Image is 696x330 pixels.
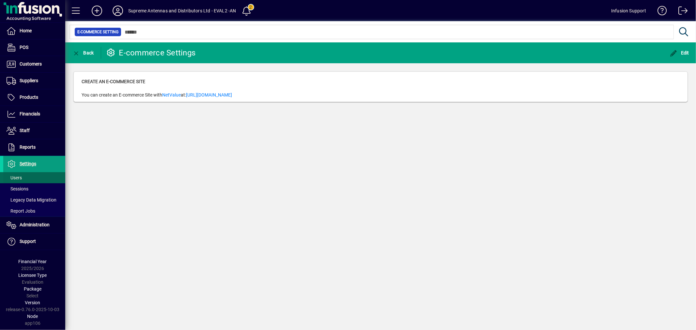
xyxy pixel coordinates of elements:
a: [URL][DOMAIN_NAME] [186,92,232,97]
span: E-commerce Setting [77,29,118,35]
a: Logout [673,1,688,22]
span: Edit [670,50,689,55]
span: Reports [20,144,36,150]
span: Administration [20,222,50,227]
span: Node [27,314,38,319]
span: Package [24,286,41,292]
button: Add [86,5,107,17]
button: Profile [107,5,128,17]
span: Home [20,28,32,33]
span: POS [20,45,28,50]
a: Knowledge Base [653,1,667,22]
span: Support [20,239,36,244]
a: Home [3,23,65,39]
span: Create an E-commerce Site [82,79,145,84]
button: Edit [668,47,691,59]
span: Customers [20,61,42,67]
span: Products [20,95,38,100]
a: Suppliers [3,73,65,89]
a: Financials [3,106,65,122]
a: POS [3,39,65,56]
div: Supreme Antennas and Distributors Ltd - EVAL2 -AN [128,6,236,16]
a: Reports [3,139,65,156]
span: You can create an E-commerce Site with at: [82,92,232,98]
app-page-header-button: Back [65,47,101,59]
span: Back [72,50,94,55]
span: Legacy Data Migration [7,197,56,202]
span: Settings [20,161,36,166]
span: Users [7,175,22,180]
div: Infusion Support [611,6,646,16]
a: Administration [3,217,65,233]
span: Report Jobs [7,208,35,214]
a: Staff [3,123,65,139]
a: Report Jobs [3,205,65,217]
div: E-commerce Settings [106,48,196,58]
button: Back [70,47,96,59]
span: Staff [20,128,30,133]
span: Sessions [7,186,28,191]
span: Financials [20,111,40,116]
span: Version [25,300,40,305]
a: Products [3,89,65,106]
a: Customers [3,56,65,72]
a: Sessions [3,183,65,194]
span: Suppliers [20,78,38,83]
a: Support [3,233,65,250]
a: NetValue [162,92,181,97]
span: Licensee Type [19,273,47,278]
a: Users [3,172,65,183]
span: Financial Year [19,259,47,264]
a: Legacy Data Migration [3,194,65,205]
